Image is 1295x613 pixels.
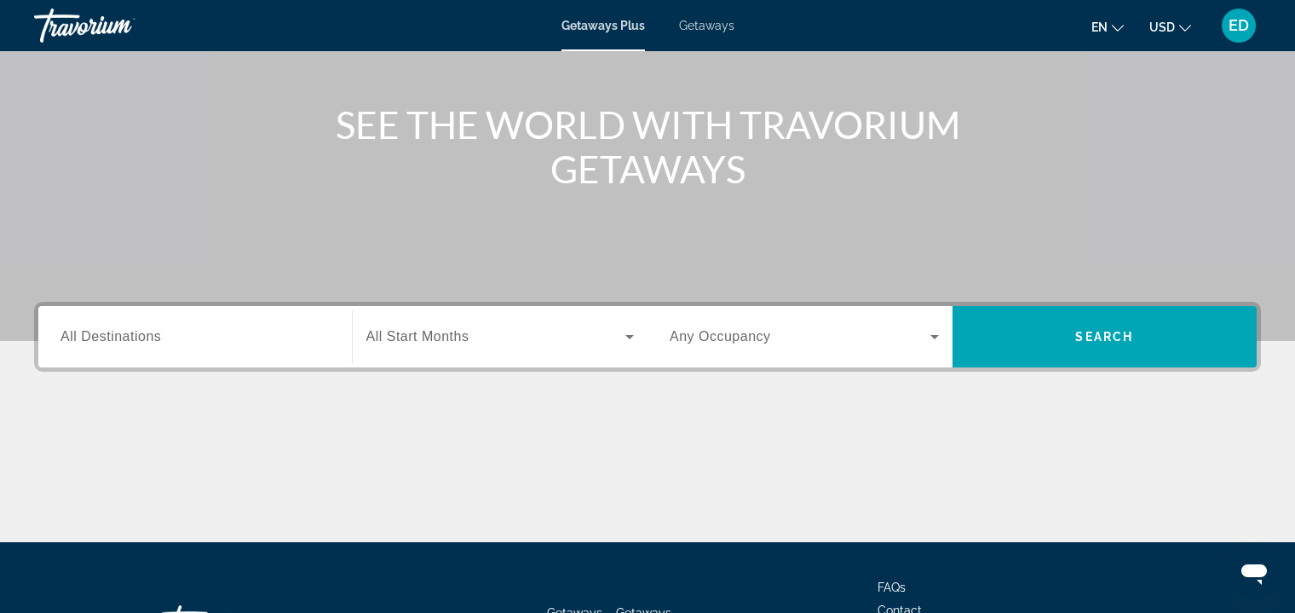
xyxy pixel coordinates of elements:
[561,19,645,32] a: Getaways Plus
[1149,14,1191,39] button: Change currency
[1217,8,1261,43] button: User Menu
[366,329,469,344] span: All Start Months
[34,3,204,48] a: Travorium
[1091,14,1124,39] button: Change language
[1229,17,1249,34] span: ED
[328,102,967,191] h1: SEE THE WORLD WITH TRAVORIUM GETAWAYS
[1149,20,1175,34] span: USD
[60,329,161,344] span: All Destinations
[953,306,1258,367] button: Search
[1091,20,1108,34] span: en
[878,581,906,594] a: FAQs
[1227,545,1281,599] iframe: Кнопка запуска окна обмена сообщениями
[679,19,734,32] a: Getaways
[670,329,771,344] span: Any Occupancy
[38,306,1257,367] div: Search widget
[1075,330,1133,344] span: Search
